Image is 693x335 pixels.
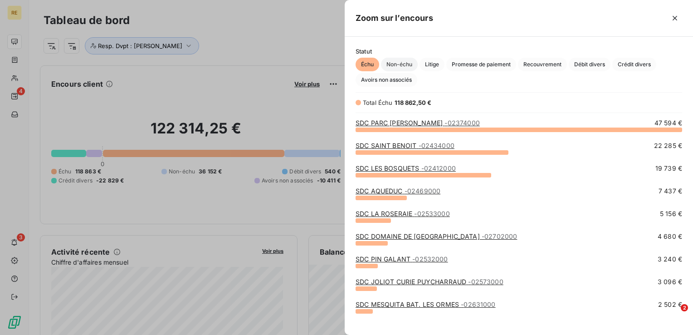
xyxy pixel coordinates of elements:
[356,187,440,195] a: SDC AQUEDUC
[414,210,449,217] span: - 02533000
[446,58,516,71] button: Promesse de paiement
[405,187,440,195] span: - 02469000
[356,73,417,87] button: Avoirs non associés
[356,164,456,172] a: SDC LES BOSQUETS
[356,142,454,149] a: SDC SAINT BENOIT
[612,58,656,71] button: Crédit divers
[659,187,682,196] span: 7 437 €
[658,255,682,264] span: 3 240 €
[660,209,682,218] span: 5 156 €
[363,99,393,106] span: Total Échu
[356,255,448,263] a: SDC PIN GALANT
[356,301,496,308] a: SDC MESQUITA BAT. LES ORMES
[356,278,503,286] a: SDC JOLIOT CURIE PUYCHARRAUD
[658,232,682,241] span: 4 680 €
[356,232,517,240] a: SDC DOMAINE DE [GEOGRAPHIC_DATA]
[681,304,688,311] span: 2
[468,278,503,286] span: - 02573000
[482,232,517,240] span: - 02702000
[356,12,433,25] h5: Zoom sur l’encours
[356,323,456,331] a: SDC LA POUZINIERE
[345,118,693,325] div: grid
[421,323,456,331] span: - 02601000
[412,255,448,263] span: - 02532000
[356,119,480,127] a: SDC PARC [PERSON_NAME]
[356,58,379,71] button: Échu
[356,48,682,55] span: Statut
[381,58,418,71] button: Non-échu
[421,164,456,172] span: - 02412000
[569,58,610,71] button: Débit divers
[658,300,682,309] span: 2 502 €
[662,304,684,326] iframe: Intercom live chat
[654,118,682,128] span: 47 594 €
[658,277,682,286] span: 3 096 €
[356,210,450,217] a: SDC LA ROSERAIE
[419,142,454,149] span: - 02434000
[420,58,444,71] button: Litige
[518,58,567,71] button: Recouvrement
[395,99,432,106] span: 118 862,50 €
[658,323,682,332] span: 2 052 €
[444,119,479,127] span: - 02374000
[654,141,682,150] span: 22 285 €
[461,301,495,308] span: - 02631000
[655,164,682,173] span: 19 739 €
